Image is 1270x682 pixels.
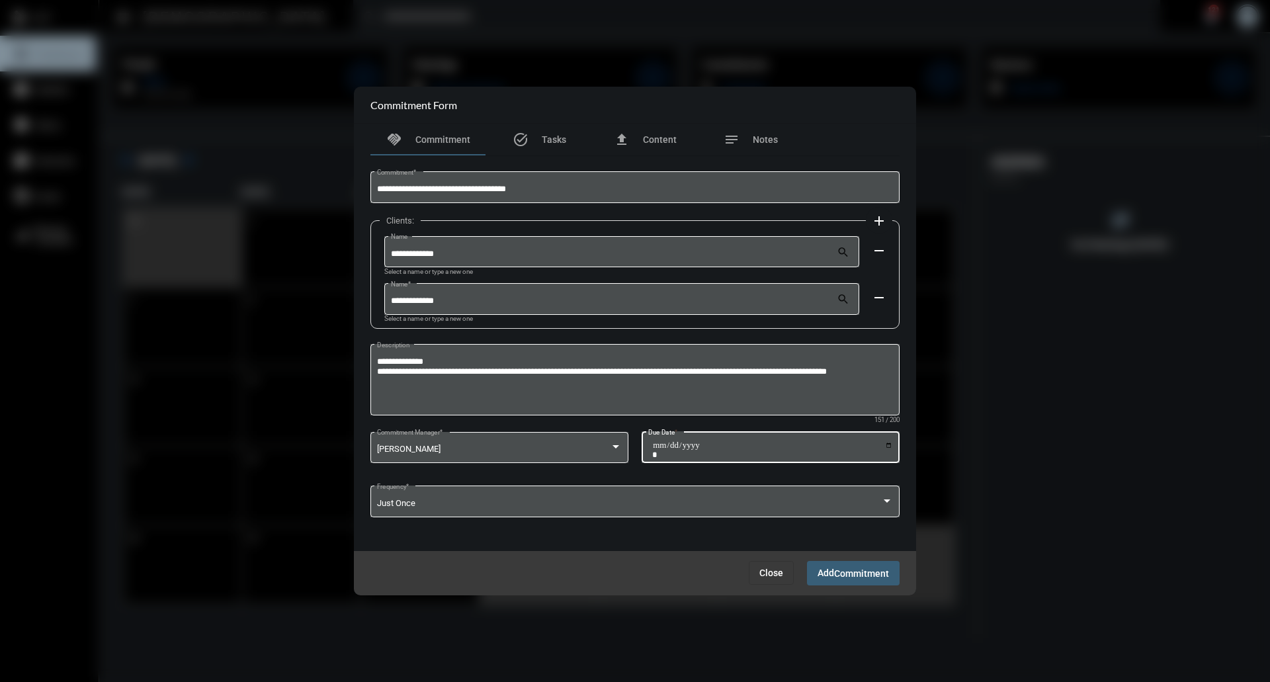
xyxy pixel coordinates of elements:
[874,417,900,424] mat-hint: 151 / 200
[384,316,473,323] mat-hint: Select a name or type a new one
[834,568,889,579] span: Commitment
[837,292,853,308] mat-icon: search
[415,134,470,145] span: Commitment
[377,444,441,454] span: [PERSON_NAME]
[377,498,415,508] span: Just Once
[818,568,889,578] span: Add
[513,132,529,148] mat-icon: task_alt
[370,99,457,111] h2: Commitment Form
[643,134,677,145] span: Content
[386,132,402,148] mat-icon: handshake
[871,290,887,306] mat-icon: remove
[749,561,794,585] button: Close
[384,269,473,276] mat-hint: Select a name or type a new one
[753,134,778,145] span: Notes
[871,213,887,229] mat-icon: add
[871,243,887,259] mat-icon: remove
[807,561,900,585] button: AddCommitment
[542,134,566,145] span: Tasks
[837,245,853,261] mat-icon: search
[759,568,783,578] span: Close
[724,132,740,148] mat-icon: notes
[614,132,630,148] mat-icon: file_upload
[380,216,421,226] label: Clients:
